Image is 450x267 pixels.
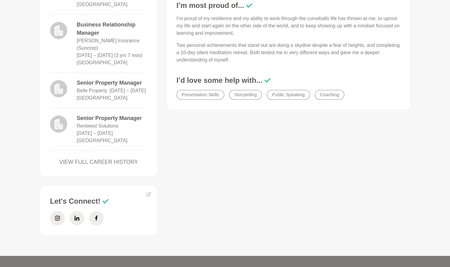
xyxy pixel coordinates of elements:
[177,15,400,37] p: I’m proud of my resilience and my ability to work through the curveballs life has thrown at me, t...
[77,59,128,66] dd: [GEOGRAPHIC_DATA]
[89,211,104,225] a: Facebook
[50,115,67,132] img: logo
[50,197,147,206] h3: Let's Connect!
[77,79,147,87] dd: Senior Property Manager
[77,130,113,137] dd: Jun 2011 – June 2015
[50,211,65,225] a: Instagram
[177,76,400,85] h3: I’d love some help with...
[50,80,67,97] img: logo
[50,158,147,166] a: VIEW FULL CAREER HISTORY
[77,37,147,52] dd: [PERSON_NAME] Insurance (Suncorp)
[77,87,108,94] dd: Belle Property
[77,114,147,122] dd: Senior Property Manager
[177,42,400,64] p: Two personal achievements that stand out are doing a skydive despite a fear of heights, and compl...
[70,211,84,225] a: LinkedIn
[77,137,128,144] dd: [GEOGRAPHIC_DATA]
[77,122,119,130] dd: Rentwest Solutions
[77,94,128,102] dd: [GEOGRAPHIC_DATA]
[50,22,67,39] img: logo
[77,131,113,136] time: [DATE] – [DATE]
[110,88,146,93] time: [DATE] – [DATE]
[77,53,143,58] time: [DATE] – [DATE] (3 yrs 7 mos)
[77,52,143,59] dd: May 2016 – Dec 2019 (3 yrs 7 mos)
[110,87,146,94] dd: Aug 2015 – May 2016
[77,21,147,37] dd: Business Relationship Manager
[77,1,128,8] dd: [GEOGRAPHIC_DATA]
[177,1,400,10] h3: I’m most proud of...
